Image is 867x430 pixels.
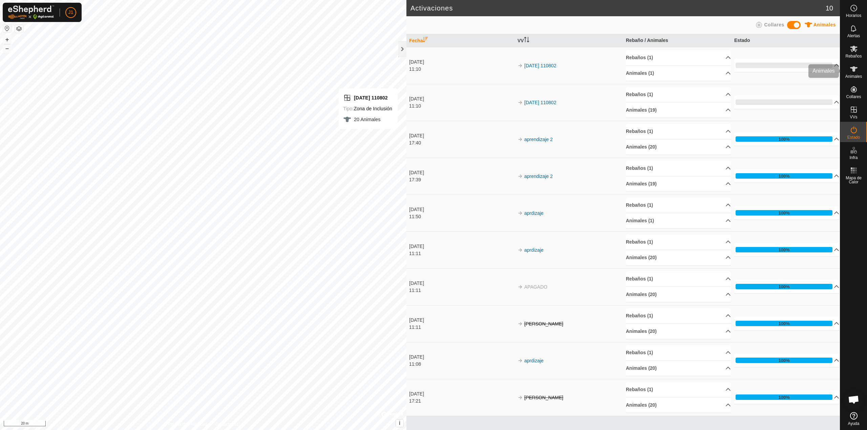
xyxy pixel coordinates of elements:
div: 11:10 [409,66,514,73]
img: arrow [517,284,523,290]
span: Collares [846,95,861,99]
th: Rebaño / Animales [623,34,732,47]
p-accordion-header: Animales (20) [626,139,731,155]
p-accordion-header: 100% [734,206,839,220]
a: aprdizaje [524,247,544,253]
p-accordion-header: 0% [734,95,839,109]
div: 100% [736,358,832,363]
div: 11:11 [409,250,514,257]
s: [PERSON_NAME] [524,321,563,326]
span: Infra [849,156,858,160]
img: arrow [517,321,523,326]
div: 100% [736,321,832,326]
div: Chat abierto [844,389,864,410]
span: Collares [764,22,784,27]
div: 100% [736,136,832,142]
img: Logo Gallagher [8,5,54,19]
p-accordion-header: 100% [734,354,839,367]
p-accordion-header: 100% [734,317,839,330]
div: 100% [779,284,790,290]
div: [DATE] [409,280,514,287]
div: 100% [736,284,832,289]
p-accordion-header: Animales (1) [626,213,731,228]
label: Tipo: [343,106,354,111]
p-accordion-header: Rebaños (1) [626,271,731,287]
p-accordion-header: Animales (20) [626,361,731,376]
div: 100% [779,210,790,216]
p-accordion-header: Rebaños (1) [626,345,731,360]
th: Fecha [406,34,515,47]
div: 100% [779,394,790,401]
p-accordion-header: Animales (19) [626,176,731,191]
div: 0% [736,63,832,68]
a: aprendizaje 2 [524,137,553,142]
p-accordion-header: 100% [734,390,839,404]
p-accordion-header: Rebaños (1) [626,382,731,397]
button: i [396,420,403,427]
img: arrow [517,100,523,105]
div: [DATE] [409,354,514,361]
span: Ayuda [848,422,860,426]
div: 100% [736,173,832,179]
div: [DATE] [409,317,514,324]
div: 11:10 [409,103,514,110]
a: aprdizaje [524,358,544,363]
img: arrow [517,137,523,142]
p-accordion-header: Rebaños (1) [626,234,731,250]
img: arrow [517,63,523,68]
div: 11:50 [409,213,514,220]
p-accordion-header: Rebaños (1) [626,124,731,139]
img: arrow [517,358,523,363]
p-accordion-header: Animales (20) [626,287,731,302]
div: 20 Animales [343,115,392,123]
p-accordion-header: Animales (20) [626,324,731,339]
div: Zona de Inclusión [343,105,392,113]
span: J1 [68,9,73,16]
div: 17:40 [409,139,514,146]
img: arrow [517,210,523,216]
p-accordion-header: Rebaños (1) [626,161,731,176]
a: [DATE] 110802 [524,100,556,105]
h2: Activaciones [410,4,826,12]
div: 100% [736,394,832,400]
span: Horarios [846,14,861,18]
button: Capas del Mapa [15,25,23,33]
div: [DATE] [409,206,514,213]
div: [DATE] [409,243,514,250]
p-sorticon: Activar para ordenar [423,38,428,43]
p-accordion-header: Rebaños (1) [626,50,731,65]
p-accordion-header: Animales (20) [626,250,731,265]
span: 10 [826,3,833,13]
div: 11:08 [409,361,514,368]
p-accordion-header: Rebaños (1) [626,308,731,323]
div: [DATE] 110802 [343,94,392,102]
span: Alertas [847,34,860,38]
div: 100% [779,173,790,179]
div: 100% [779,357,790,364]
div: [DATE] [409,132,514,139]
span: APAGADO [524,284,547,290]
p-sorticon: Activar para ordenar [524,38,529,43]
th: VV [515,34,623,47]
div: [DATE] [409,169,514,176]
div: 11:11 [409,324,514,331]
div: 100% [779,247,790,253]
div: 100% [736,210,832,216]
a: Contáctenos [215,421,238,427]
a: [DATE] 110802 [524,63,556,68]
div: 0% [736,99,832,105]
p-accordion-header: Animales (19) [626,103,731,118]
p-accordion-header: 0% [734,59,839,72]
div: 11:11 [409,287,514,294]
p-accordion-header: Rebaños (1) [626,87,731,102]
p-accordion-header: 100% [734,169,839,183]
button: – [3,44,11,52]
span: Animales [845,74,862,78]
span: Rebaños [845,54,862,58]
th: Estado [732,34,840,47]
div: 17:21 [409,398,514,405]
img: arrow [517,247,523,253]
p-accordion-header: Animales (1) [626,66,731,81]
p-accordion-header: 100% [734,280,839,293]
p-accordion-header: 100% [734,243,839,256]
